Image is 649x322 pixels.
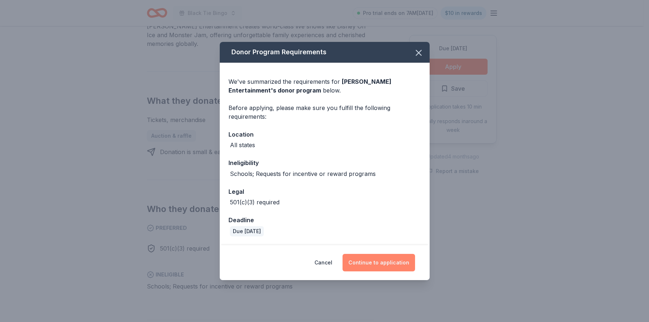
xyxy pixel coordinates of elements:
[230,169,376,178] div: Schools; Requests for incentive or reward programs
[230,141,255,149] div: All states
[230,198,279,207] div: 501(c)(3) required
[228,215,421,225] div: Deadline
[228,103,421,121] div: Before applying, please make sure you fulfill the following requirements:
[228,187,421,196] div: Legal
[343,254,415,271] button: Continue to application
[228,77,421,95] div: We've summarized the requirements for below.
[228,130,421,139] div: Location
[230,226,264,236] div: Due [DATE]
[314,254,332,271] button: Cancel
[220,42,430,63] div: Donor Program Requirements
[228,158,421,168] div: Ineligibility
